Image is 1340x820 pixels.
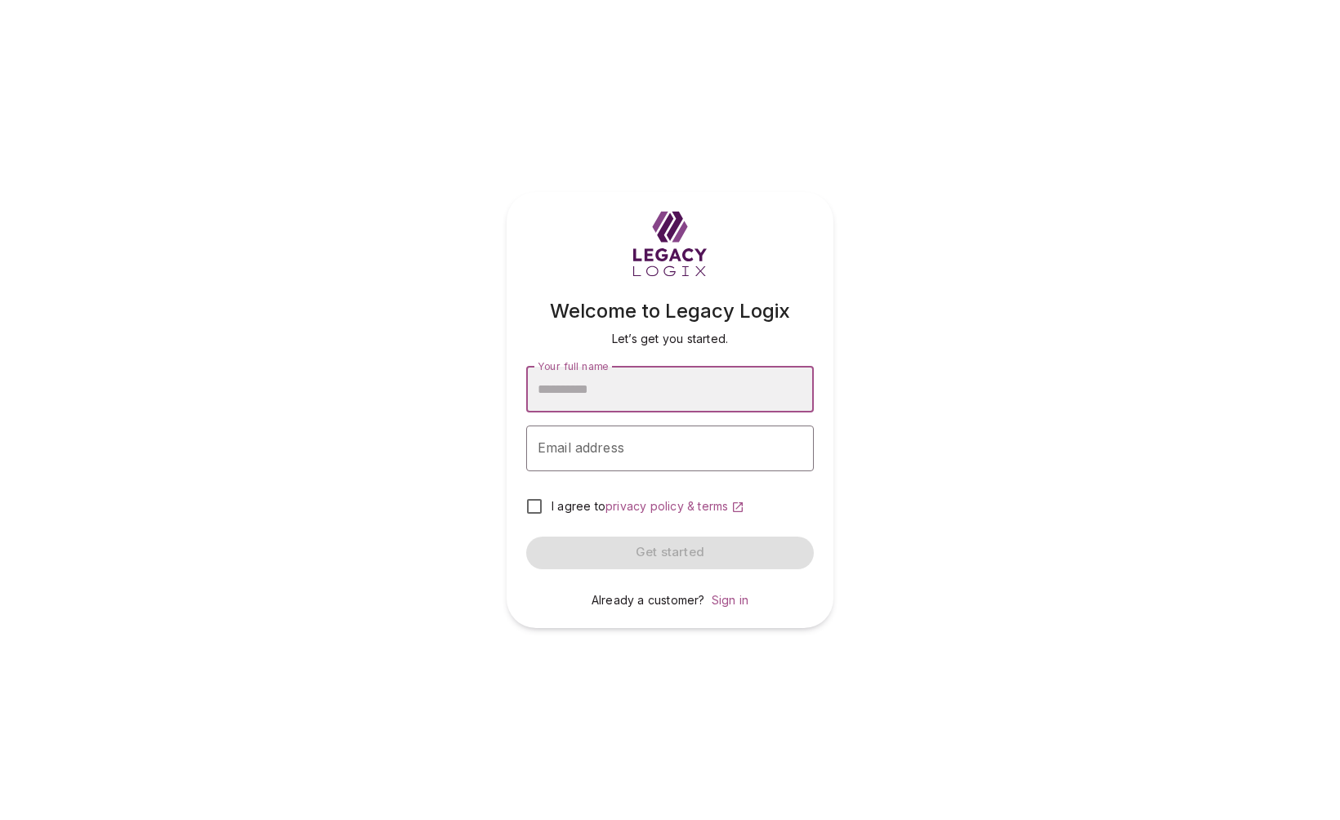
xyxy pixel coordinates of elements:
[612,332,728,345] span: Let’s get you started.
[552,499,605,513] span: I agree to
[538,359,608,372] span: Your full name
[605,499,744,513] a: privacy policy & terms
[592,593,705,607] span: Already a customer?
[605,499,728,513] span: privacy policy & terms
[550,299,790,323] span: Welcome to Legacy Logix
[712,593,748,607] a: Sign in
